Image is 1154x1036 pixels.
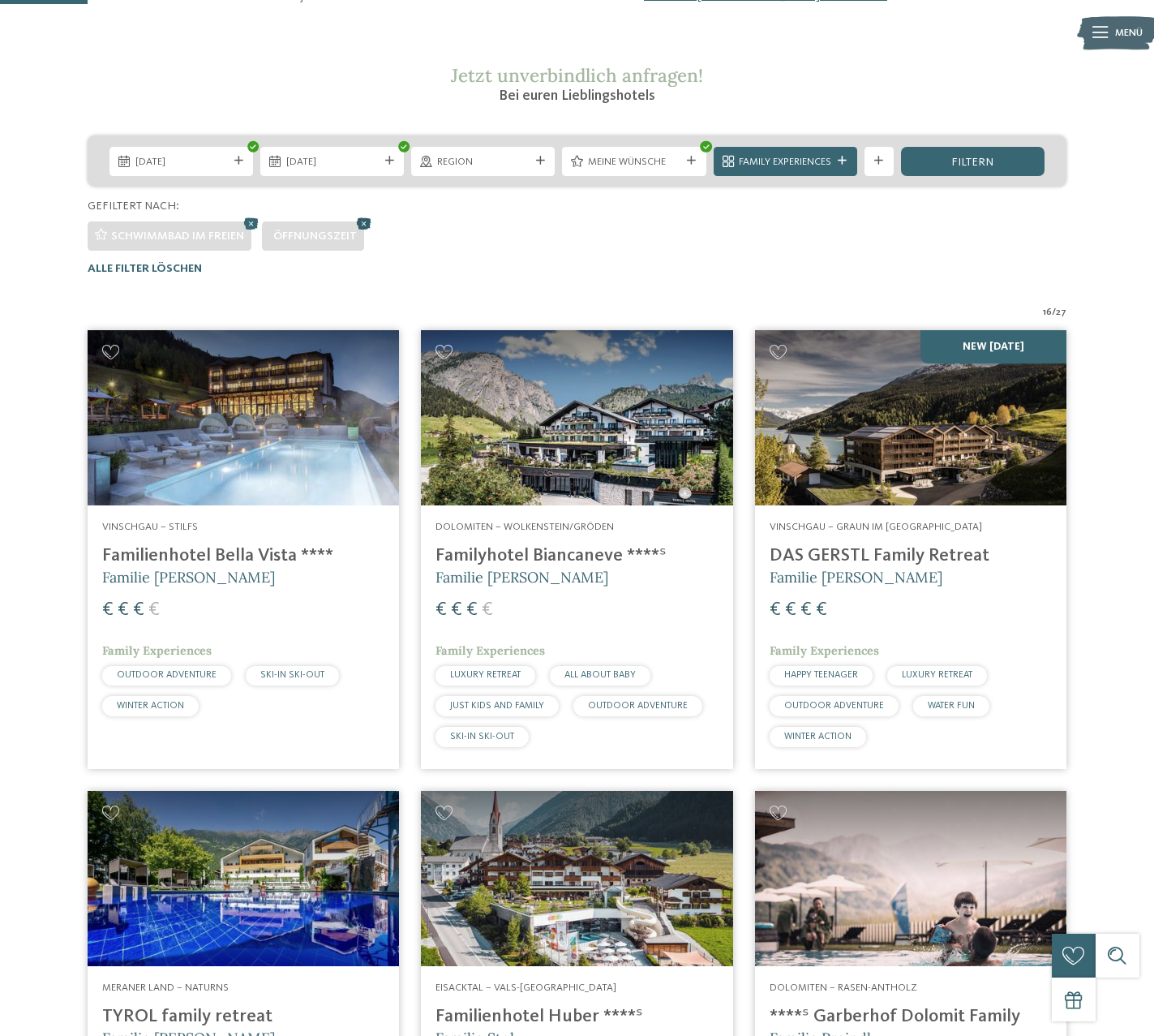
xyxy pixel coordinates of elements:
h4: TYROL family retreat [102,1006,384,1028]
h4: ****ˢ Garberhof Dolomit Family [770,1006,1052,1028]
span: Familie [PERSON_NAME] [102,568,275,587]
img: Familienhotels gesucht? Hier findet ihr die besten! [755,791,1066,966]
span: WATER FUN [928,701,975,711]
span: € [466,600,478,620]
img: Familienhotels gesucht? Hier findet ihr die besten! [755,330,1066,505]
span: 27 [1056,305,1066,320]
span: € [435,600,447,620]
span: Dolomiten – Rasen-Antholz [770,982,917,993]
span: JUST KIDS AND FAMILY [450,701,544,711]
span: ALL ABOUT BABY [564,670,636,680]
span: € [482,600,493,620]
span: filtern [951,157,993,168]
span: LUXURY RETREAT [450,670,521,680]
span: WINTER ACTION [784,732,852,742]
a: Familienhotels gesucht? Hier findet ihr die besten! Dolomiten – Wolkenstein/Gröden Familyhotel Bi... [421,330,732,769]
span: / [1052,305,1056,320]
span: € [800,600,812,620]
span: Öffnungszeit [273,230,357,242]
span: Region [437,155,530,170]
span: OUTDOOR ADVENTURE [784,701,884,711]
h4: Familienhotel Bella Vista **** [102,545,384,567]
span: Vinschgau – Stilfs [102,522,198,532]
span: € [816,600,827,620]
img: Familien Wellness Residence Tyrol **** [88,791,399,966]
span: Dolomiten – Wolkenstein/Gröden [435,522,614,532]
span: Jetzt unverbindlich anfragen! [451,63,703,87]
span: € [133,600,144,620]
span: Familie [PERSON_NAME] [770,568,942,587]
a: Familienhotels gesucht? Hier findet ihr die besten! NEW [DATE] Vinschgau – Graun im [GEOGRAPHIC_D... [755,330,1066,769]
span: Family Experiences [770,643,879,658]
img: Familienhotels gesucht? Hier findet ihr die besten! [421,330,732,505]
h4: Familyhotel Biancaneve ****ˢ [435,545,718,567]
span: Vinschgau – Graun im [GEOGRAPHIC_DATA] [770,522,982,532]
span: Schwimmbad im Freien [111,230,244,242]
h4: DAS GERSTL Family Retreat [770,545,1052,567]
h4: Familienhotel Huber ****ˢ [435,1006,718,1028]
span: OUTDOOR ADVENTURE [117,670,217,680]
span: Familie [PERSON_NAME] [435,568,608,587]
span: € [148,600,160,620]
span: € [451,600,462,620]
span: OUTDOOR ADVENTURE [588,701,688,711]
span: [DATE] [135,155,228,170]
span: Gefiltert nach: [88,200,179,212]
span: SKI-IN SKI-OUT [260,670,324,680]
span: HAPPY TEENAGER [784,670,858,680]
img: Familienhotels gesucht? Hier findet ihr die besten! [88,330,399,505]
span: [DATE] [286,155,379,170]
span: Family Experiences [739,155,831,170]
span: SKI-IN SKI-OUT [450,732,514,742]
span: Eisacktal – Vals-[GEOGRAPHIC_DATA] [435,982,616,993]
span: Bei euren Lieblingshotels [499,88,655,103]
span: Family Experiences [102,643,212,658]
span: WINTER ACTION [117,701,184,711]
span: € [770,600,781,620]
span: LUXURY RETREAT [902,670,972,680]
span: 16 [1043,305,1052,320]
span: € [102,600,114,620]
span: Alle Filter löschen [88,263,202,274]
a: Familienhotels gesucht? Hier findet ihr die besten! Vinschgau – Stilfs Familienhotel Bella Vista ... [88,330,399,769]
span: Meraner Land – Naturns [102,982,229,993]
span: Meine Wünsche [588,155,680,170]
span: Family Experiences [435,643,545,658]
img: Familienhotels gesucht? Hier findet ihr die besten! [421,791,732,966]
span: € [118,600,129,620]
span: € [785,600,796,620]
